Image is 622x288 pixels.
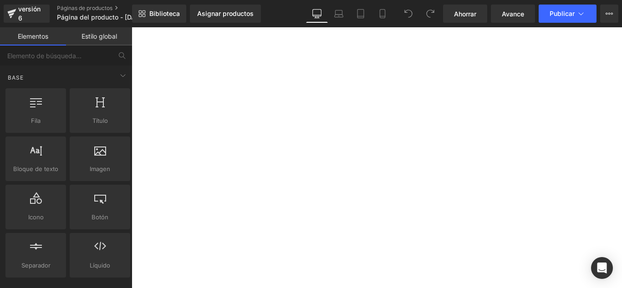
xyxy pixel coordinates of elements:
[491,5,535,23] a: Avance
[421,5,439,23] button: Rehacer
[600,5,618,23] button: Más
[13,165,58,172] font: Bloque de texto
[539,5,597,23] button: Publicar
[18,32,48,40] font: Elementos
[57,5,112,11] font: Páginas de productos
[90,165,110,172] font: Imagen
[92,213,108,221] font: Botón
[454,10,476,18] font: Ahorrar
[18,5,41,22] font: versión 6
[399,5,418,23] button: Deshacer
[90,262,110,269] font: Líquido
[372,5,393,23] a: Móvil
[21,262,51,269] font: Separador
[28,213,44,221] font: Icono
[306,5,328,23] a: De oficina
[31,117,41,124] font: Fila
[550,10,575,17] font: Publicar
[502,10,524,18] font: Avance
[149,10,180,17] font: Biblioteca
[197,10,254,17] font: Asignar productos
[350,5,372,23] a: Tableta
[132,5,186,23] a: Nueva Biblioteca
[8,74,24,81] font: Base
[92,117,108,124] font: Título
[591,257,613,279] div: Open Intercom Messenger
[57,5,162,12] a: Páginas de productos
[82,32,117,40] font: Estilo global
[328,5,350,23] a: Computadora portátil
[57,13,172,21] font: Página del producto - [DATE] 17:31:04
[4,5,50,23] a: versión 6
